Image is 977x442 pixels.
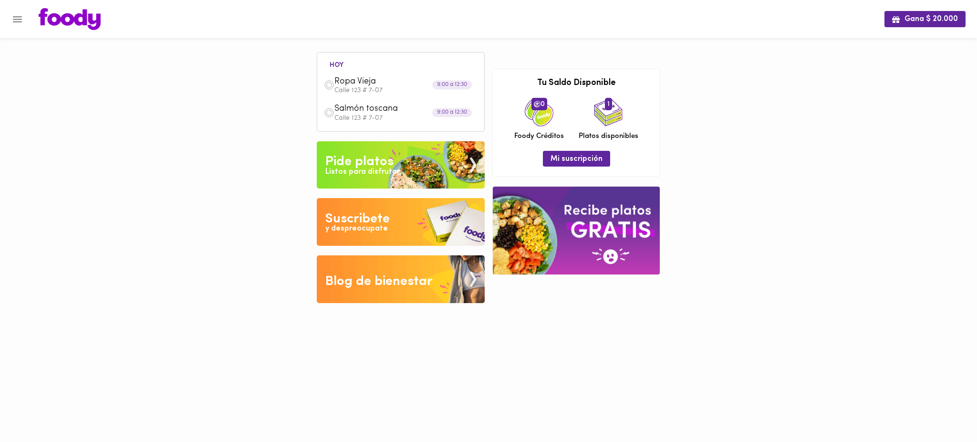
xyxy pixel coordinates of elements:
[892,15,958,24] span: Gana $ 20.000
[884,11,966,27] button: Gana $ 20.000
[525,98,553,126] img: credits-package.png
[334,104,444,115] span: Salmón toscana
[6,8,29,31] button: Menu
[432,108,472,117] div: 9:00 a 12:30
[39,8,101,30] img: logo.png
[531,98,547,110] span: 0
[322,60,351,69] li: hoy
[579,131,638,141] span: Platos disponibles
[325,223,388,234] div: y despreocupate
[493,187,660,274] img: referral-banner.png
[594,98,623,126] img: icon_dishes.png
[317,141,485,189] img: Pide un Platos
[325,152,394,171] div: Pide platos
[325,210,390,229] div: Suscribete
[325,167,400,178] div: Listos para disfrutar
[514,131,564,141] span: Foody Créditos
[334,87,478,94] p: Calle 123 # 7-07
[500,79,653,88] h3: Tu Saldo Disponible
[534,101,540,107] img: foody-creditos.png
[324,80,334,90] img: dish.png
[325,272,433,291] div: Blog de bienestar
[432,81,472,90] div: 9:00 a 12:30
[334,115,478,122] p: Calle 123 # 7-07
[317,198,485,246] img: Disfruta bajar de peso
[334,76,444,87] span: Ropa Vieja
[324,107,334,118] img: dish.png
[543,151,610,167] button: Mi suscripción
[922,387,967,432] iframe: Messagebird Livechat Widget
[317,255,485,303] img: Blog de bienestar
[551,155,603,164] span: Mi suscripción
[605,98,612,110] span: 1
